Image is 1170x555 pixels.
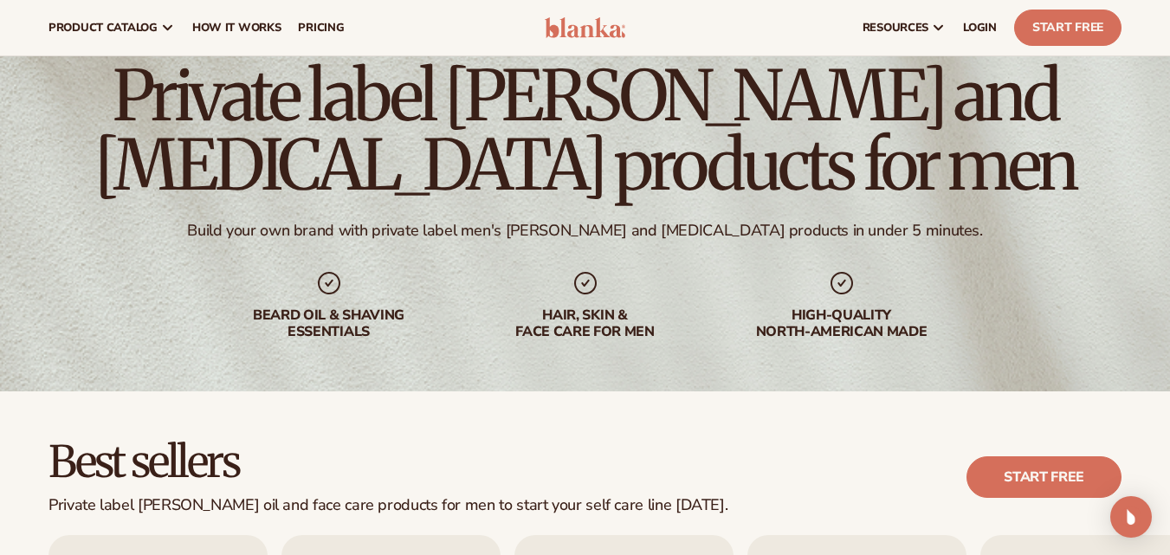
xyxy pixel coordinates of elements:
[475,307,696,340] div: hair, skin & face care for men
[48,61,1122,200] h1: Private label [PERSON_NAME] and [MEDICAL_DATA] products for men
[48,440,727,486] h2: Best sellers
[863,21,928,35] span: resources
[966,456,1122,498] a: Start free
[187,221,982,241] div: Build your own brand with private label men's [PERSON_NAME] and [MEDICAL_DATA] products in under ...
[48,496,727,515] div: Private label [PERSON_NAME] oil and face care products for men to start your self care line [DATE].
[298,21,344,35] span: pricing
[192,21,281,35] span: How It Works
[1014,10,1122,46] a: Start Free
[731,307,953,340] div: High-quality North-american made
[963,21,997,35] span: LOGIN
[545,17,626,38] img: logo
[1110,496,1152,538] div: Open Intercom Messenger
[48,21,158,35] span: product catalog
[218,307,440,340] div: beard oil & shaving essentials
